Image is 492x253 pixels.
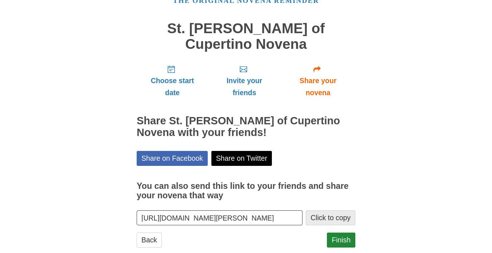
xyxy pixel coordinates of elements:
[137,233,162,248] a: Back
[137,182,355,200] h3: You can also send this link to your friends and share your novena that way
[137,151,208,166] a: Share on Facebook
[137,21,355,52] h1: St. [PERSON_NAME] of Cupertino Novena
[306,210,355,225] button: Click to copy
[215,75,273,99] span: Invite your friends
[288,75,348,99] span: Share your novena
[144,75,201,99] span: Choose start date
[137,59,208,102] a: Choose start date
[327,233,355,248] a: Finish
[208,59,281,102] a: Invite your friends
[211,151,272,166] a: Share on Twitter
[137,115,355,139] h2: Share St. [PERSON_NAME] of Cupertino Novena with your friends!
[281,59,355,102] a: Share your novena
